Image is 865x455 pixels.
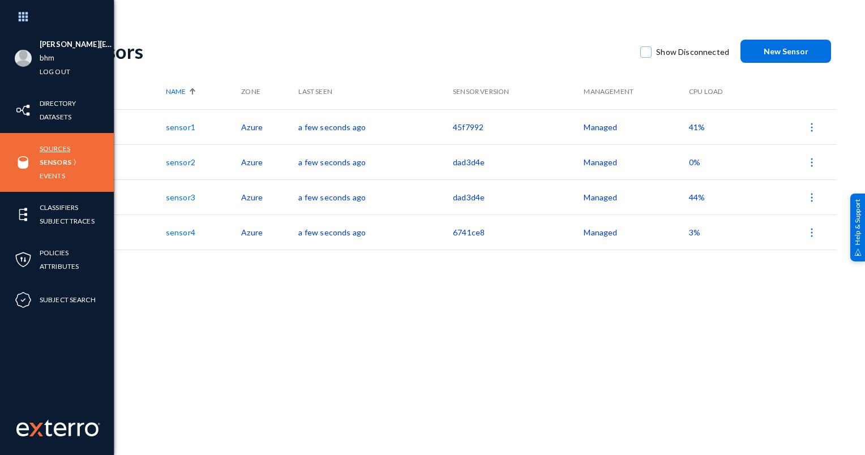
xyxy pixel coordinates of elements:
[298,109,453,144] td: a few seconds ago
[241,144,298,179] td: Azure
[764,46,808,56] span: New Sensor
[854,248,862,256] img: help_support.svg
[40,38,114,51] li: [PERSON_NAME][EMAIL_ADDRESS][PERSON_NAME][DOMAIN_NAME]
[241,74,298,109] th: Zone
[806,227,817,238] img: icon-more.svg
[29,423,43,436] img: exterro-logo.svg
[15,251,32,268] img: icon-policies.svg
[806,122,817,133] img: icon-more.svg
[40,201,78,214] a: Classifiers
[40,142,70,155] a: Sources
[806,157,817,168] img: icon-more.svg
[40,51,54,65] a: bhm
[689,122,705,132] span: 41%
[689,74,760,109] th: CPU Load
[584,214,689,250] td: Managed
[40,169,65,182] a: Events
[298,179,453,214] td: a few seconds ago
[15,102,32,119] img: icon-inventory.svg
[689,157,700,167] span: 0%
[850,194,865,261] div: Help & Support
[15,206,32,223] img: icon-elements.svg
[584,144,689,179] td: Managed
[6,5,40,29] img: app launcher
[166,227,195,237] a: sensor4
[656,44,729,61] span: Show Disconnected
[241,109,298,144] td: Azure
[453,144,584,179] td: dad3d4e
[40,293,96,306] a: Subject Search
[298,214,453,250] td: a few seconds ago
[453,109,584,144] td: 45f7992
[740,40,831,63] button: New Sensor
[40,110,71,123] a: Datasets
[166,122,195,132] a: sensor1
[806,192,817,203] img: icon-more.svg
[453,179,584,214] td: dad3d4e
[689,227,700,237] span: 3%
[40,156,71,169] a: Sensors
[584,109,689,144] td: Managed
[298,144,453,179] td: a few seconds ago
[15,50,32,67] img: blank-profile-picture.png
[75,74,166,109] th: Status
[40,97,76,110] a: Directory
[453,74,584,109] th: Sensor Version
[166,87,235,97] div: Name
[453,214,584,250] td: 6741ce8
[689,192,705,202] span: 44%
[15,291,32,308] img: icon-compliance.svg
[16,419,100,436] img: exterro-work-mark.svg
[40,246,68,259] a: Policies
[166,157,195,167] a: sensor2
[15,154,32,171] img: icon-sources.svg
[241,179,298,214] td: Azure
[241,214,298,250] td: Azure
[166,87,186,97] span: Name
[584,74,689,109] th: Management
[298,74,453,109] th: Last Seen
[40,260,79,273] a: Attributes
[584,179,689,214] td: Managed
[40,65,70,78] a: Log out
[40,214,95,227] a: Subject Traces
[75,40,629,63] div: Sensors
[166,192,195,202] a: sensor3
